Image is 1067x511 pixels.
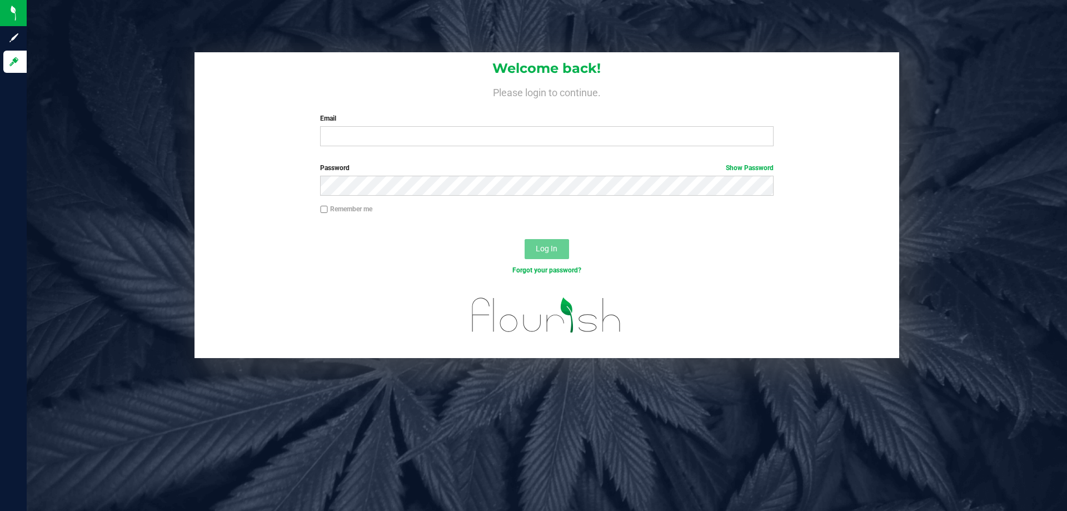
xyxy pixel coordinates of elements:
[195,85,899,98] h4: Please login to continue.
[536,244,557,253] span: Log In
[458,287,635,344] img: flourish_logo.svg
[320,113,773,123] label: Email
[726,164,774,172] a: Show Password
[320,206,328,214] input: Remember me
[320,204,372,214] label: Remember me
[512,266,581,274] a: Forgot your password?
[195,61,899,76] h1: Welcome back!
[8,56,19,67] inline-svg: Log in
[525,239,569,259] button: Log In
[320,164,350,172] span: Password
[8,32,19,43] inline-svg: Sign up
